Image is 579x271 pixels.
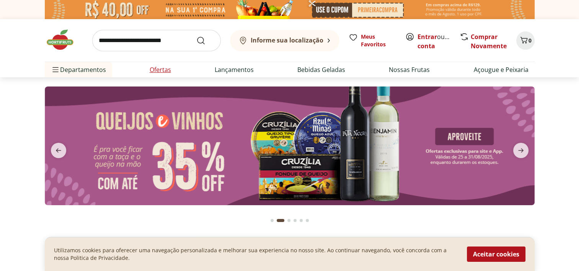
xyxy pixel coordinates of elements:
input: search [92,30,221,51]
b: Informe sua localização [251,36,323,44]
button: Go to page 3 from fs-carousel [286,211,292,230]
a: Bebidas Geladas [297,65,345,74]
button: Informe sua localização [230,30,339,51]
button: next [507,143,535,158]
a: Comprar Novamente [471,33,507,50]
button: Go to page 6 from fs-carousel [304,211,310,230]
button: Menu [51,60,60,79]
a: Meus Favoritos [349,33,396,48]
p: Utilizamos cookies para oferecer uma navegação personalizada e melhorar sua experiencia no nosso ... [54,247,458,262]
button: previous [45,143,72,158]
button: Current page from fs-carousel [275,211,286,230]
span: ou [418,32,452,51]
button: Go to page 5 from fs-carousel [298,211,304,230]
img: queijos e vinhos [44,87,534,205]
a: Ofertas [150,65,171,74]
a: Nossas Frutas [389,65,430,74]
a: Entrar [418,33,437,41]
a: Lançamentos [215,65,254,74]
button: Submit Search [196,36,215,45]
span: Departamentos [51,60,106,79]
span: Meus Favoritos [361,33,396,48]
button: Carrinho [516,31,535,50]
button: Aceitar cookies [467,247,525,262]
span: 0 [528,37,532,44]
a: Açougue e Peixaria [473,65,528,74]
button: Go to page 4 from fs-carousel [292,211,298,230]
button: Go to page 1 from fs-carousel [269,211,275,230]
a: Criar conta [418,33,460,50]
img: Hortifruti [45,28,83,51]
